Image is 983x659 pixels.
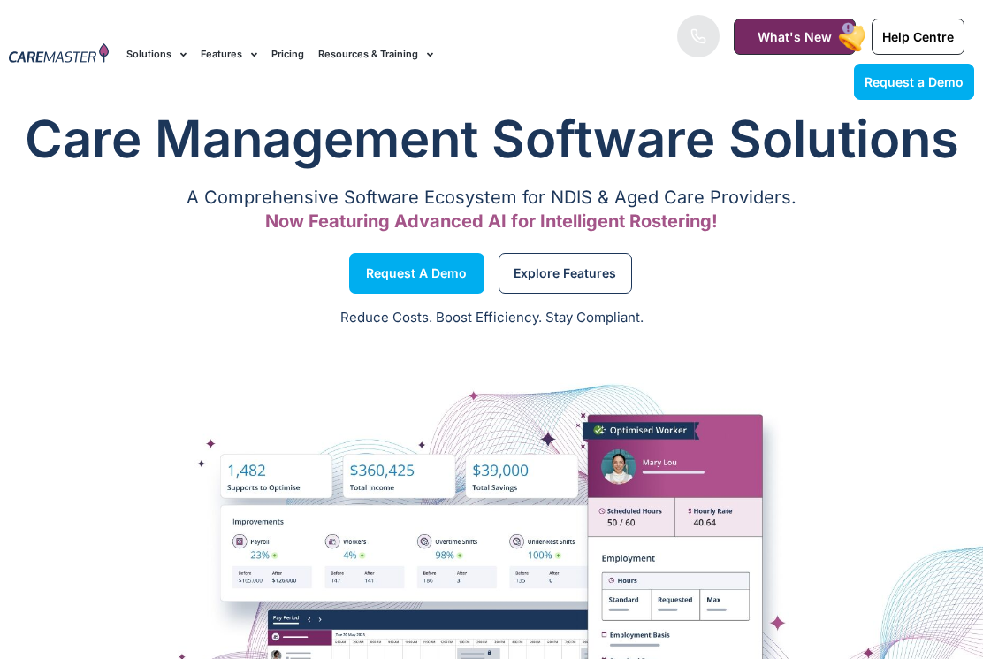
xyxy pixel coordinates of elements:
a: Explore Features [499,253,632,294]
span: Request a Demo [366,269,467,278]
nav: Menu [126,25,627,84]
a: Help Centre [872,19,964,55]
a: Pricing [271,25,304,84]
span: What's New [758,29,832,44]
span: Request a Demo [865,74,964,89]
a: Resources & Training [318,25,433,84]
p: A Comprehensive Software Ecosystem for NDIS & Aged Care Providers. [9,192,974,203]
a: Solutions [126,25,187,84]
img: CareMaster Logo [9,43,109,65]
span: Help Centre [882,29,954,44]
a: Request a Demo [349,253,484,294]
a: What's New [734,19,856,55]
h1: Care Management Software Solutions [9,103,974,174]
p: Reduce Costs. Boost Efficiency. Stay Compliant. [11,308,972,328]
span: Explore Features [514,269,616,278]
span: Now Featuring Advanced AI for Intelligent Rostering! [265,211,718,232]
a: Features [201,25,257,84]
a: Request a Demo [854,64,974,100]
